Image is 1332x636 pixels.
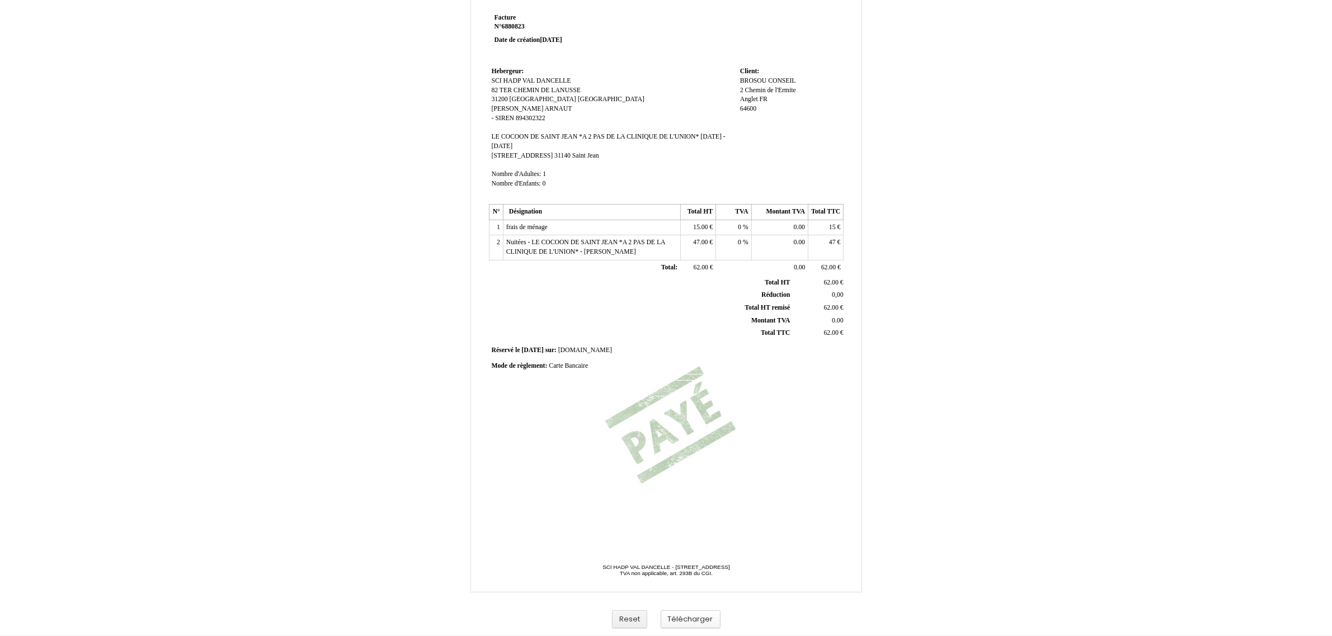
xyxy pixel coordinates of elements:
[543,180,546,187] span: 0
[495,36,562,44] strong: Date de création
[716,235,751,260] td: %
[832,317,843,324] span: 0.00
[680,220,716,235] td: €
[554,152,571,159] span: 31140
[829,239,836,246] span: 47
[740,96,758,103] span: Anglet
[603,564,729,570] span: SCI HADP VAL DANCELLE - [STREET_ADDRESS]
[716,205,751,220] th: TVA
[492,87,581,94] span: 82 TER CHEMIN DE LANUSSE
[492,180,541,187] span: Nombre d'Enfants:
[492,362,548,369] span: Mode de règlement:
[495,14,516,21] span: Facture
[761,329,790,336] span: Total TTC
[768,77,796,84] span: CONSEIL
[751,205,808,220] th: Montant TVA
[821,264,836,271] span: 62.00
[738,224,741,231] span: 0
[612,610,647,629] button: Reset
[540,36,562,44] span: [DATE]
[506,224,548,231] span: frais de ménage
[832,291,843,298] span: 0,00
[808,220,844,235] td: €
[680,235,716,260] td: €
[543,170,546,178] span: 1
[489,205,503,220] th: N°
[693,239,708,246] span: 47.00
[808,205,844,220] th: Total TTC
[545,347,557,354] span: sur:
[510,96,576,103] span: [GEOGRAPHIC_DATA]
[578,96,644,103] span: [GEOGRAPHIC_DATA]
[521,347,543,354] span: [DATE]
[792,277,845,289] td: €
[761,291,790,298] span: Réduction
[694,264,708,271] span: 62.00
[489,220,503,235] td: 1
[545,105,572,112] span: ARNAUT
[824,304,839,311] span: 62.00
[492,115,494,122] span: -
[760,96,768,103] span: FR
[492,68,524,75] span: Hebergeur:
[661,610,721,629] button: Télécharger
[740,77,766,84] span: BROSOU
[765,279,790,286] span: Total HT
[824,329,839,336] span: 62.00
[661,264,677,271] span: Total:
[794,224,805,231] span: 0.00
[558,347,612,354] span: [DOMAIN_NAME]
[549,362,588,369] span: Carte Bancaire
[808,260,844,276] td: €
[794,239,805,246] span: 0.00
[506,239,665,255] span: Nuitées - LE COCOON DE SAINT JEAN *A 2 PAS DE LA CLINIQUE DE L'UNION* - [PERSON_NAME]
[792,302,845,315] td: €
[620,570,713,576] span: TVA non applicable, art. 293B du CGI.
[792,327,845,340] td: €
[502,23,525,30] span: 6880823
[740,87,796,94] span: 2 Chemin de l'Ermite
[492,133,699,140] span: LE COCOON DE SAINT JEAN *A 2 PAS DE LA CLINIQUE DE L'UNION*
[680,260,716,276] td: €
[829,224,836,231] span: 15
[492,105,544,112] span: [PERSON_NAME]
[492,96,508,103] span: 31200
[751,317,790,324] span: Montant TVA
[492,170,542,178] span: Nombre d'Adultes:
[489,235,503,260] td: 2
[492,152,553,159] span: [STREET_ADDRESS]
[745,304,790,311] span: Total HT remisé
[492,133,726,150] span: [DATE] - [DATE]
[693,224,708,231] span: 15.00
[492,77,571,84] span: SCI HADP VAL DANCELLE
[492,347,520,354] span: Réservé le
[495,22,628,31] strong: N°
[740,105,756,112] span: 64600
[740,68,759,75] span: Client:
[572,152,599,159] span: Saint Jean
[495,115,545,122] span: SIREN 894302322
[808,235,844,260] td: €
[503,205,680,220] th: Désignation
[716,220,751,235] td: %
[824,279,839,286] span: 62.00
[794,264,805,271] span: 0.00
[738,239,741,246] span: 0
[680,205,716,220] th: Total HT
